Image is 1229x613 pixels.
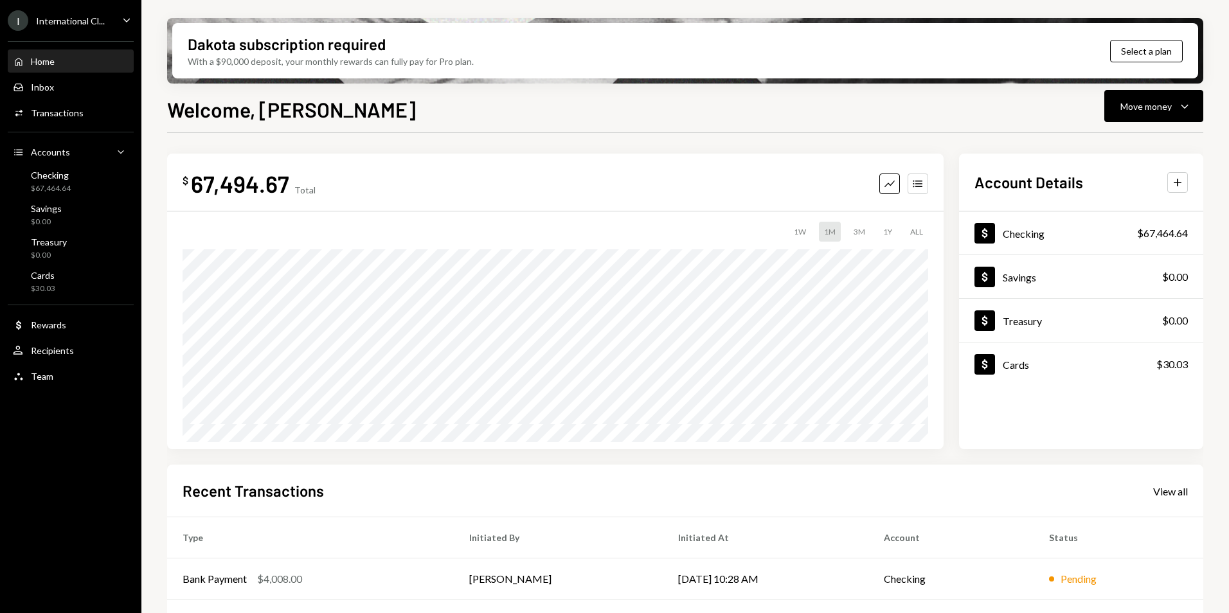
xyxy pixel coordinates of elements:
[183,571,247,587] div: Bank Payment
[8,140,134,163] a: Accounts
[31,217,62,227] div: $0.00
[31,345,74,356] div: Recipients
[1162,313,1188,328] div: $0.00
[31,283,55,294] div: $30.03
[31,183,71,194] div: $67,464.64
[31,82,54,93] div: Inbox
[8,10,28,31] div: I
[959,299,1203,342] a: Treasury$0.00
[454,558,663,600] td: [PERSON_NAME]
[31,147,70,157] div: Accounts
[848,222,870,242] div: 3M
[1003,359,1029,371] div: Cards
[31,250,67,261] div: $0.00
[31,203,62,214] div: Savings
[8,364,134,387] a: Team
[974,172,1083,193] h2: Account Details
[663,558,868,600] td: [DATE] 10:28 AM
[868,558,1034,600] td: Checking
[8,199,134,230] a: Savings$0.00
[31,170,71,181] div: Checking
[1034,517,1203,558] th: Status
[1003,271,1036,283] div: Savings
[8,339,134,362] a: Recipients
[36,15,105,26] div: International Cl...
[868,517,1034,558] th: Account
[31,236,67,247] div: Treasury
[1061,571,1097,587] div: Pending
[183,480,324,501] h2: Recent Transactions
[8,233,134,263] a: Treasury$0.00
[1120,100,1172,113] div: Move money
[8,75,134,98] a: Inbox
[1104,90,1203,122] button: Move money
[1153,484,1188,498] a: View all
[183,174,188,187] div: $
[1162,269,1188,285] div: $0.00
[8,166,134,197] a: Checking$67,464.64
[31,371,53,382] div: Team
[31,319,66,330] div: Rewards
[1110,40,1183,62] button: Select a plan
[454,517,663,558] th: Initiated By
[1003,315,1042,327] div: Treasury
[878,222,897,242] div: 1Y
[31,56,55,67] div: Home
[191,169,289,198] div: 67,494.67
[959,342,1203,386] a: Cards$30.03
[257,571,302,587] div: $4,008.00
[188,55,474,68] div: With a $90,000 deposit, your monthly rewards can fully pay for Pro plan.
[188,33,386,55] div: Dakota subscription required
[663,517,868,558] th: Initiated At
[959,255,1203,298] a: Savings$0.00
[167,517,454,558] th: Type
[789,222,811,242] div: 1W
[294,184,316,195] div: Total
[1003,227,1045,240] div: Checking
[1137,226,1188,241] div: $67,464.64
[8,101,134,124] a: Transactions
[8,313,134,336] a: Rewards
[167,96,416,122] h1: Welcome, [PERSON_NAME]
[1153,485,1188,498] div: View all
[8,49,134,73] a: Home
[905,222,928,242] div: ALL
[1156,357,1188,372] div: $30.03
[959,211,1203,254] a: Checking$67,464.64
[8,266,134,297] a: Cards$30.03
[31,107,84,118] div: Transactions
[819,222,841,242] div: 1M
[31,270,55,281] div: Cards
